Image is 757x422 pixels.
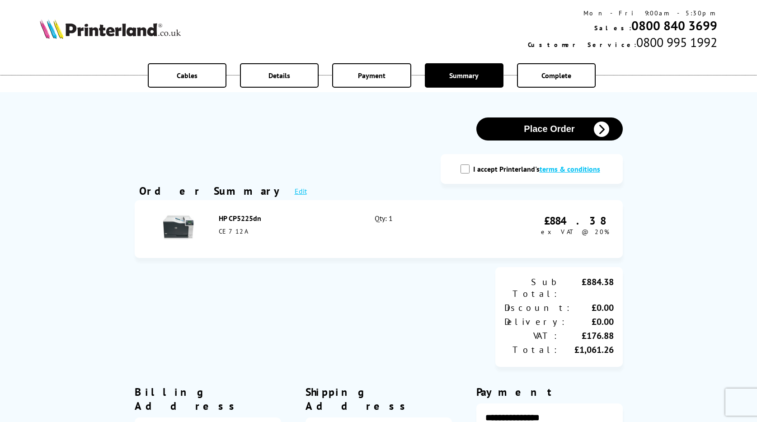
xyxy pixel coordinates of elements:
span: Payment [358,71,386,80]
div: £884.38 [559,276,614,300]
span: Details [268,71,290,80]
span: Cables [177,71,197,80]
span: Customer Service: [528,41,636,49]
div: Shipping Address [306,385,452,413]
div: Qty: 1 [375,214,468,244]
div: £176.88 [559,330,614,342]
a: 0800 840 3699 [631,17,717,34]
span: Complete [541,71,571,80]
span: Sales: [594,24,631,32]
div: Total: [504,344,559,356]
div: CE712A [219,227,355,235]
div: £0.00 [567,316,614,328]
div: Discount: [504,302,572,314]
span: 0800 995 1992 [636,34,717,51]
div: Delivery: [504,316,567,328]
img: Printerland Logo [40,19,181,39]
div: Order Summary [139,184,286,198]
a: modal_tc [540,164,600,173]
div: £1,061.26 [559,344,614,356]
div: Billing Address [135,385,281,413]
img: HP CP5225dn [163,212,195,244]
div: £884.38 [541,214,609,228]
span: Summary [449,71,479,80]
button: Place Order [476,117,623,141]
div: HP CP5225dn [219,214,355,223]
span: ex VAT @ 20% [541,228,609,236]
div: Mon - Fri 9:00am - 5:30pm [528,9,717,17]
div: VAT: [504,330,559,342]
div: Payment [476,385,623,399]
div: £0.00 [572,302,614,314]
div: Sub Total: [504,276,559,300]
label: I accept Printerland's [473,164,605,173]
a: Edit [295,187,307,196]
